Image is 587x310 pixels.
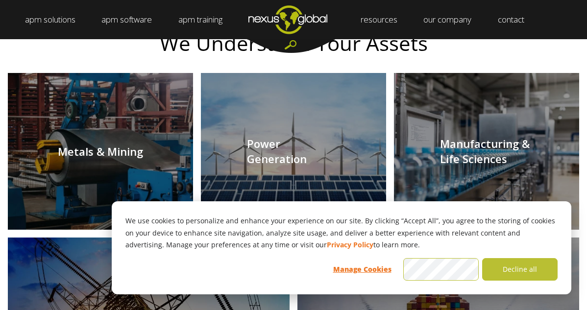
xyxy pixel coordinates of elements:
a: Privacy Policy [327,239,373,251]
button: Manage Cookies [324,258,400,281]
button: Decline all [482,258,558,281]
button: Accept all [403,258,479,281]
div: Cookie banner [112,201,571,294]
p: We use cookies to personalize and enhance your experience on our site. By clicking “Accept All”, ... [125,215,558,251]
